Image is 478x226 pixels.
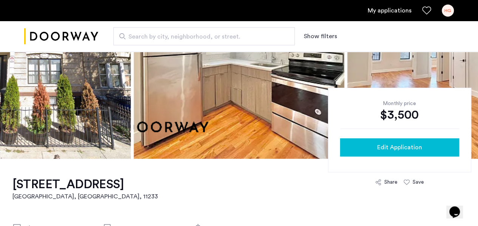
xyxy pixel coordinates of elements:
span: Edit Application [377,143,422,152]
span: Search by city, neighborhood, or street. [128,32,274,41]
a: [STREET_ADDRESS][GEOGRAPHIC_DATA], [GEOGRAPHIC_DATA], 11233 [12,177,158,201]
div: Monthly price [340,100,459,107]
h1: [STREET_ADDRESS] [12,177,158,192]
div: HG [442,5,454,17]
img: logo [24,22,98,51]
div: $3,500 [340,107,459,122]
div: Save [413,178,424,186]
button: Show or hide filters [304,32,337,41]
input: Apartment Search [113,27,295,45]
div: Share [384,178,398,186]
a: Favorites [422,6,431,15]
h2: [GEOGRAPHIC_DATA], [GEOGRAPHIC_DATA] , 11233 [12,192,158,201]
iframe: chat widget [446,196,470,218]
a: My application [368,6,411,15]
a: Cazamio logo [24,22,98,51]
button: button [340,138,459,156]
